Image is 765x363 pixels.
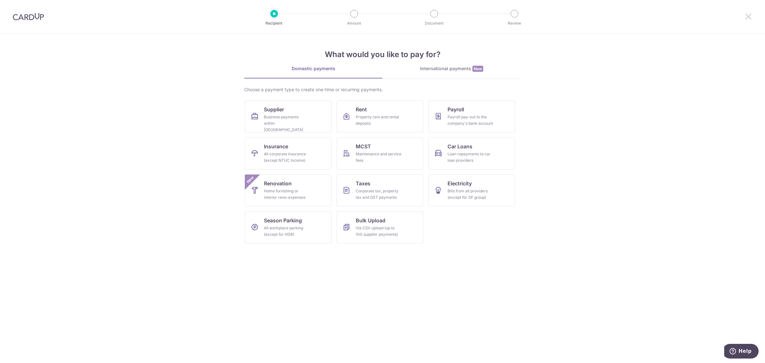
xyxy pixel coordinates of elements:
[472,66,483,72] span: New
[244,49,521,60] h4: What would you like to pay for?
[331,20,378,26] p: Amount
[428,100,515,132] a: PayrollPayroll pay-out to the company's bank account
[356,188,402,201] div: Corporate tax, property tax and GST payments
[264,188,310,201] div: Home furnishing or interior reno-expenses
[244,86,521,93] div: Choose a payment type to create one-time or recurring payments.
[264,106,284,113] span: Supplier
[245,137,331,169] a: InsuranceAll corporate insurance (except NTUC Income)
[264,114,310,133] div: Business payments within [GEOGRAPHIC_DATA]
[337,137,423,169] a: MCSTMaintenance and service fees
[264,217,302,224] span: Season Parking
[356,114,402,127] div: Property rent and rental deposits
[428,137,515,169] a: Car LoansLoan repayments to car loan providers
[337,100,423,132] a: RentProperty rent and rental deposits
[245,211,331,243] a: Season ParkingAll workplace parking (except for HDB)
[245,174,331,206] a: RenovationHome furnishing or interior reno-expensesNew
[264,225,310,238] div: All workplace parking (except for HDB)
[428,174,515,206] a: ElectricityBills from all providers (except for SP group)
[337,174,423,206] a: TaxesCorporate tax, property tax and GST payments
[245,100,331,132] a: SupplierBusiness payments within [GEOGRAPHIC_DATA]
[356,217,385,224] span: Bulk Upload
[264,143,288,150] span: Insurance
[245,174,256,185] span: New
[448,143,472,150] span: Car Loans
[448,106,464,113] span: Payroll
[264,151,310,164] div: All corporate insurance (except NTUC Income)
[491,20,538,26] p: Review
[356,180,370,187] span: Taxes
[264,180,292,187] span: Renovation
[244,65,382,72] div: Domestic payments
[356,225,402,238] div: Via CSV upload (up to 100 supplier payments)
[356,106,367,113] span: Rent
[448,151,493,164] div: Loan repayments to car loan providers
[337,211,423,243] a: Bulk UploadVia CSV upload (up to 100 supplier payments)
[448,180,472,187] span: Electricity
[356,143,371,150] span: MCST
[13,13,44,20] img: CardUp
[448,114,493,127] div: Payroll pay-out to the company's bank account
[448,188,493,201] div: Bills from all providers (except for SP group)
[724,344,759,360] iframe: Opens a widget where you can find more information
[382,65,521,72] div: International payments
[356,151,402,164] div: Maintenance and service fees
[411,20,458,26] p: Document
[251,20,298,26] p: Recipient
